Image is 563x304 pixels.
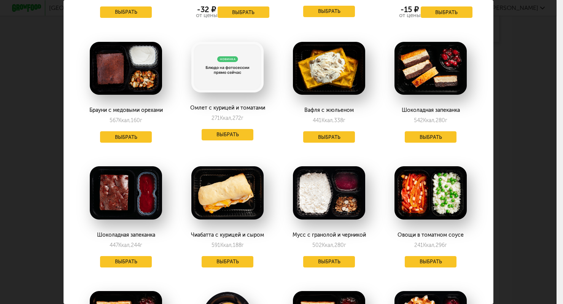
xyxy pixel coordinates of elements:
[241,115,243,121] span: г
[90,42,162,95] img: big_EXPvbSY7On6Giz3i.png
[423,117,436,124] span: Ккал,
[220,242,233,248] span: Ккал,
[140,242,142,248] span: г
[218,6,269,18] button: Выбрать
[343,117,345,124] span: г
[242,242,244,248] span: г
[303,131,355,143] button: Выбрать
[287,232,371,238] div: Мусс с гранолой и черникой
[394,166,467,220] img: big_mOe8z449M5M7lfOZ.png
[321,117,334,124] span: Ккал,
[322,242,334,248] span: Ккал,
[84,107,167,113] div: Брауни с медовыми орехами
[191,166,264,220] img: big_psj8Nh3MtzDMxZNy.png
[100,6,152,18] button: Выбрать
[344,242,346,248] span: г
[293,166,365,220] img: big_oNJ7c1XGuxDSvFDf.png
[110,242,142,248] div: 447 244
[421,6,472,18] button: Выбрать
[202,129,253,140] button: Выбрать
[405,131,456,143] button: Выбрать
[414,117,447,124] div: 542 280
[220,115,232,121] span: Ккал,
[389,107,472,113] div: Шоколадная запеканка
[84,232,167,238] div: Шоколадная запеканка
[191,42,264,92] img: big_noimage.png
[196,6,218,13] div: -32 ₽
[100,256,152,267] button: Выбрать
[110,117,142,124] div: 567 160
[212,242,244,248] div: 591 188
[90,166,162,220] img: big_F601vpJp5Wf4Dgz5.png
[399,13,421,18] div: от цены
[303,6,355,17] button: Выбрать
[140,117,142,124] span: г
[445,117,447,124] span: г
[212,115,243,121] div: 271 272
[389,232,472,238] div: Овощи в томатном соусе
[313,117,345,124] div: 441 338
[423,242,436,248] span: Ккал,
[405,256,456,267] button: Выбрать
[445,242,447,248] span: г
[312,242,346,248] div: 502 280
[303,256,355,267] button: Выбрать
[118,117,131,124] span: Ккал,
[186,105,269,111] div: Омлет с курицей и томатами
[287,107,371,113] div: Вафля с жюльеном
[414,242,447,248] div: 241 296
[394,42,467,95] img: big_eWcpEQn4DmqHv7Q1.png
[186,232,269,238] div: Чиабатта с курицей и сыром
[118,242,131,248] span: Ккал,
[196,13,218,18] div: от цены
[202,256,253,267] button: Выбрать
[100,131,152,143] button: Выбрать
[399,6,421,13] div: -15 ₽
[293,42,365,95] img: big_Arqr668XpuT4ktqJ.png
